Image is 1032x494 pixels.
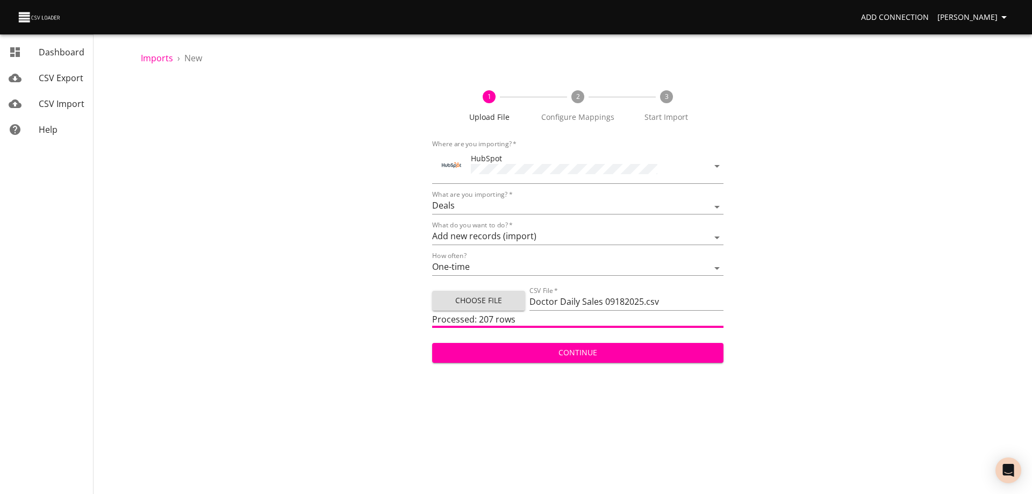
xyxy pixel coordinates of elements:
text: 2 [576,92,579,101]
span: CSV Export [39,72,83,84]
div: Open Intercom Messenger [995,457,1021,483]
label: Where are you importing? [432,141,517,147]
div: ToolHubSpot [432,148,723,184]
span: CSV Import [39,98,84,110]
text: 3 [664,92,668,101]
span: Add Connection [861,11,929,24]
label: What do you want to do? [432,222,513,228]
img: HubSpot [441,154,462,176]
span: Help [39,124,58,135]
a: Imports [141,52,173,64]
label: How often? [432,253,467,259]
span: Dashboard [39,46,84,58]
button: Choose File [432,291,525,311]
label: What are you importing? [432,191,512,198]
span: Processed: 207 rows [432,313,515,325]
div: Tool [441,154,462,176]
a: Add Connection [857,8,933,27]
span: HubSpot [471,153,502,163]
span: Configure Mappings [538,112,618,123]
img: CSV Loader [17,10,62,25]
span: Start Import [626,112,706,123]
span: Continue [441,346,715,360]
label: CSV File [529,288,558,294]
span: Upload File [449,112,529,123]
span: New [184,52,202,64]
button: [PERSON_NAME] [933,8,1015,27]
span: [PERSON_NAME] [937,11,1010,24]
text: 1 [488,92,491,101]
li: › [177,52,180,65]
span: Choose File [441,294,517,307]
button: Continue [432,343,723,363]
